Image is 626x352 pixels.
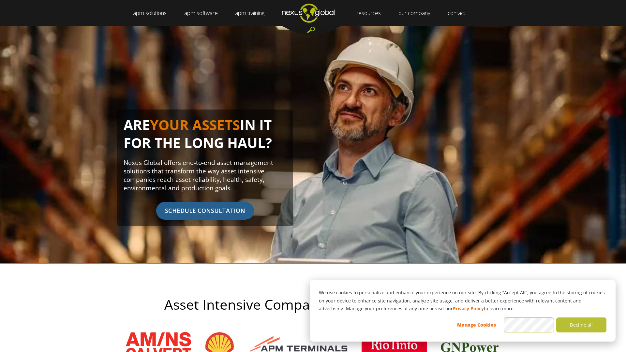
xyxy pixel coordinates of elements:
span: SCHEDULE CONSULTATION [156,202,254,220]
h1: ARE IN IT FOR THE LONG HAUL? [124,116,287,158]
button: Decline all [556,317,606,332]
h2: Asset Intensive Companies Trust Nexus Global [101,297,525,312]
div: Cookie banner [310,280,616,342]
span: YOUR ASSETS [150,115,240,134]
p: Nexus Global offers end-to-end asset management solutions that transform the way asset intensive ... [124,158,287,192]
button: Manage Cookies [451,317,501,332]
p: We use cookies to personalize and enhance your experience on our site. By clicking “Accept All”, ... [319,289,606,313]
button: Accept all [504,317,554,332]
a: Privacy Policy [453,305,484,313]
